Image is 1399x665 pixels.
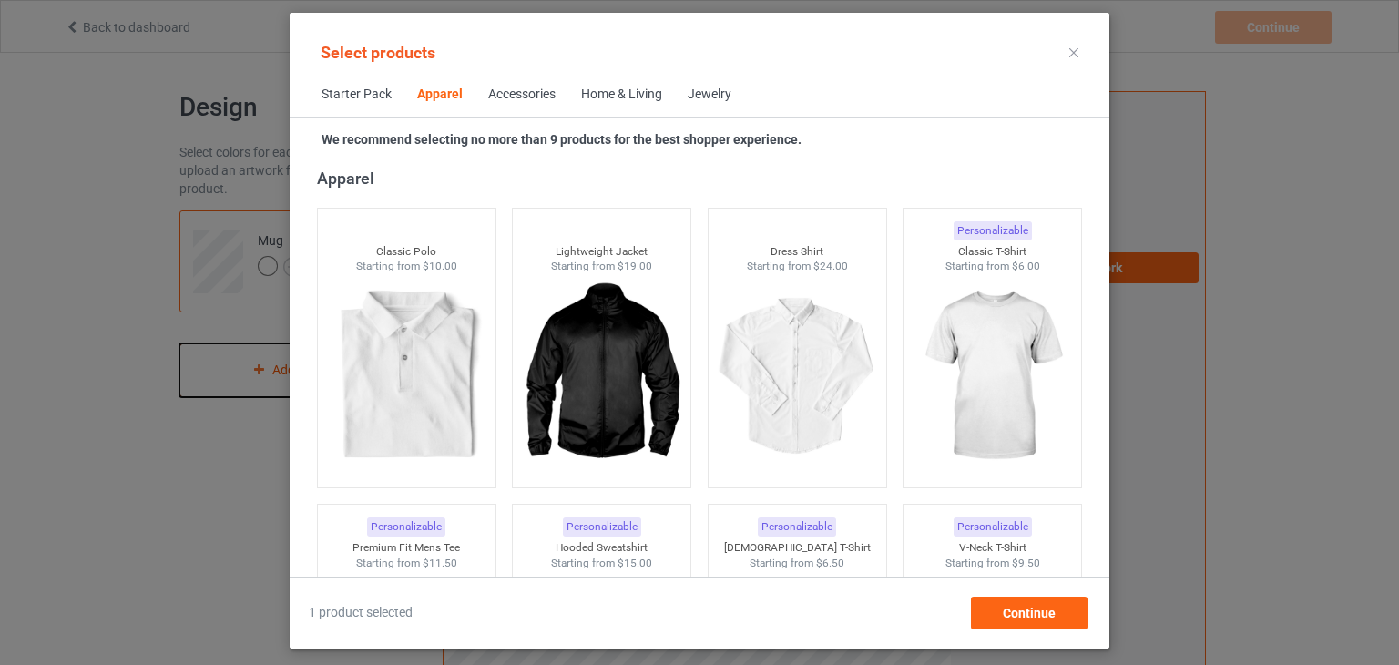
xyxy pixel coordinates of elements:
[513,556,690,571] div: Starting from
[423,260,457,272] span: $10.00
[954,221,1032,240] div: Personalizable
[317,168,1090,189] div: Apparel
[309,604,413,622] span: 1 product selected
[709,540,886,556] div: [DEMOGRAPHIC_DATA] T-Shirt
[911,274,1074,478] img: regular.jpg
[904,540,1081,556] div: V-Neck T-Shirt
[904,259,1081,274] div: Starting from
[318,244,495,260] div: Classic Polo
[758,517,836,537] div: Personalizable
[322,132,802,147] strong: We recommend selecting no more than 9 products for the best shopper experience.
[709,556,886,571] div: Starting from
[813,260,848,272] span: $24.00
[513,259,690,274] div: Starting from
[1003,606,1056,620] span: Continue
[318,540,495,556] div: Premium Fit Mens Tee
[716,274,879,478] img: regular.jpg
[954,517,1032,537] div: Personalizable
[513,540,690,556] div: Hooded Sweatshirt
[688,86,731,104] div: Jewelry
[417,86,463,104] div: Apparel
[423,557,457,569] span: $11.50
[971,597,1088,629] div: Continue
[321,43,435,62] span: Select products
[581,86,662,104] div: Home & Living
[367,517,445,537] div: Personalizable
[488,86,556,104] div: Accessories
[520,274,683,478] img: regular.jpg
[1012,557,1040,569] span: $9.50
[325,274,488,478] img: regular.jpg
[1012,260,1040,272] span: $6.00
[904,244,1081,260] div: Classic T-Shirt
[709,259,886,274] div: Starting from
[563,517,641,537] div: Personalizable
[618,260,652,272] span: $19.00
[309,73,404,117] span: Starter Pack
[816,557,844,569] span: $6.50
[709,244,886,260] div: Dress Shirt
[904,556,1081,571] div: Starting from
[318,259,495,274] div: Starting from
[318,556,495,571] div: Starting from
[513,244,690,260] div: Lightweight Jacket
[618,557,652,569] span: $15.00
